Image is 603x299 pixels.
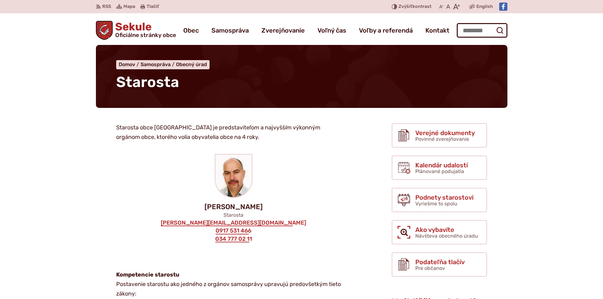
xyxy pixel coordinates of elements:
[415,201,457,207] span: Vyriešme to spolu
[96,21,113,40] img: Prejsť na domovskú stránku
[392,220,487,245] a: Ako vybavíte Návšteva obecného úradu
[116,123,341,142] p: Starosta obce [GEOGRAPHIC_DATA] je predstaviteľom a najvyšším výkonným orgánom obce, ktorého voli...
[216,155,252,197] img: starosta
[116,271,179,278] strong: Kompetencie starostu
[261,22,305,39] a: Zverejňovanie
[176,61,207,67] a: Obecný úrad
[415,129,475,136] span: Verejné dokumenty
[392,188,487,212] a: Podnety starostovi Vyriešme to spolu
[141,61,176,67] a: Samospráva
[141,61,171,67] span: Samospráva
[215,236,253,243] a: 034 777 02 11
[96,21,176,40] a: Logo Sekule, prejsť na domovskú stránku.
[415,194,474,201] span: Podnety starostovi
[160,220,307,227] a: [PERSON_NAME][EMAIL_ADDRESS][DOMAIN_NAME]
[211,22,249,39] a: Samospráva
[415,168,464,174] span: Plánované podujatia
[415,162,468,169] span: Kalendár udalostí
[102,3,111,10] span: RSS
[359,22,413,39] a: Voľby a referendá
[415,259,465,265] span: Podateľňa tlačív
[116,270,341,298] p: Postavenie starostu ako jedného z orgánov samosprávy upravujú predovšetkým tieto zákony:
[106,212,361,218] p: Starosta
[476,3,493,10] span: English
[317,22,346,39] a: Voľný čas
[475,3,494,10] a: English
[183,22,199,39] a: Obec
[499,3,507,11] img: Prejsť na Facebook stránku
[115,32,176,38] span: Oficiálne stránky obce
[392,252,487,277] a: Podateľňa tlačív Pre občanov
[415,233,478,239] span: Návšteva obecného úradu
[425,22,449,39] a: Kontakt
[116,73,179,91] span: Starosta
[106,203,361,211] p: [PERSON_NAME]
[123,3,135,10] span: Mapa
[415,265,445,271] span: Pre občanov
[119,61,135,67] span: Domov
[415,226,478,233] span: Ako vybavíte
[399,4,431,9] span: kontrast
[215,227,252,234] a: 0917 531 466
[113,22,176,38] span: Sekule
[392,123,487,148] a: Verejné dokumenty Povinné zverejňovanie
[119,61,141,67] a: Domov
[415,136,469,142] span: Povinné zverejňovanie
[392,155,487,180] a: Kalendár udalostí Plánované podujatia
[147,4,159,9] span: Tlačiť
[399,4,412,9] span: Zvýšiť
